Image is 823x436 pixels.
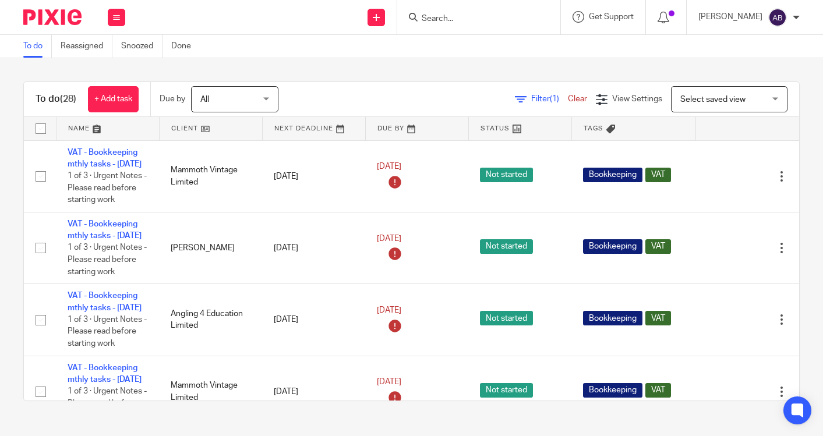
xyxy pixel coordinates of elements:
span: Bookkeeping [583,239,642,254]
td: [DATE] [262,140,365,212]
span: 1 of 3 · Urgent Notes - Please read before starting work [68,387,147,419]
span: Bookkeeping [583,168,642,182]
span: [DATE] [377,378,401,387]
a: Snoozed [121,35,163,58]
span: View Settings [612,95,662,103]
span: Filter [531,95,568,103]
a: To do [23,35,52,58]
a: Done [171,35,200,58]
span: Not started [480,239,533,254]
span: [DATE] [377,163,401,171]
span: Get Support [589,13,634,21]
span: VAT [645,168,671,182]
td: [DATE] [262,212,365,283]
span: [DATE] [377,306,401,314]
td: [DATE] [262,284,365,356]
a: VAT - Bookkeeping mthly tasks - [DATE] [68,364,142,384]
span: Select saved view [680,95,746,104]
td: [DATE] [262,356,365,427]
input: Search [421,14,525,24]
span: Not started [480,168,533,182]
span: 1 of 3 · Urgent Notes - Please read before starting work [68,244,147,276]
a: + Add task [88,86,139,112]
a: Clear [568,95,587,103]
span: 1 of 3 · Urgent Notes - Please read before starting work [68,316,147,348]
span: VAT [645,311,671,325]
span: Not started [480,383,533,398]
td: [PERSON_NAME] [159,212,262,283]
td: Mammoth Vintage Limited [159,140,262,212]
p: [PERSON_NAME] [698,11,762,23]
img: Pixie [23,9,82,25]
a: VAT - Bookkeeping mthly tasks - [DATE] [68,220,142,240]
h1: To do [36,93,76,105]
span: Tags [584,125,603,132]
a: Reassigned [61,35,112,58]
span: (1) [550,95,559,103]
img: svg%3E [768,8,787,27]
span: (28) [60,94,76,104]
span: VAT [645,239,671,254]
span: Not started [480,311,533,325]
span: VAT [645,383,671,398]
span: All [200,95,209,104]
span: Bookkeeping [583,311,642,325]
a: VAT - Bookkeeping mthly tasks - [DATE] [68,148,142,168]
p: Due by [160,93,185,105]
a: VAT - Bookkeeping mthly tasks - [DATE] [68,292,142,311]
span: [DATE] [377,235,401,243]
span: Bookkeeping [583,383,642,398]
td: Mammoth Vintage Limited [159,356,262,427]
span: 1 of 3 · Urgent Notes - Please read before starting work [68,172,147,204]
td: Angling 4 Education Limited [159,284,262,356]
